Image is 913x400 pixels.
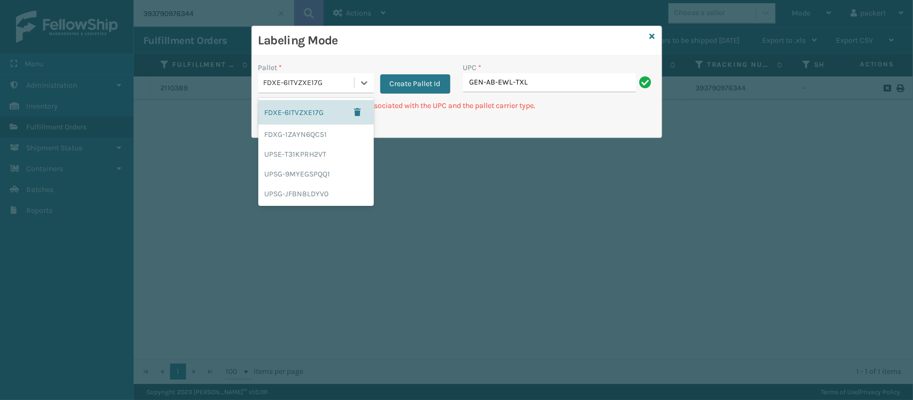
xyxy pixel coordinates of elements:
[258,125,374,144] div: FDXG-1ZAYN6QC51
[380,74,450,94] button: Create Pallet Id
[258,164,374,184] div: UPSG-9MYEGSPQQ1
[258,100,374,125] div: FDXE-6ITVZXE17G
[258,62,282,73] label: Pallet
[264,78,355,89] div: FDXE-6ITVZXE17G
[258,184,374,204] div: UPSG-JFBN8LDYV0
[258,33,646,49] h3: Labeling Mode
[463,62,482,73] label: UPC
[258,144,374,164] div: UPSE-T31KPRH2VT
[258,100,655,111] p: Can't find any fulfillment orders associated with the UPC and the pallet carrier type.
